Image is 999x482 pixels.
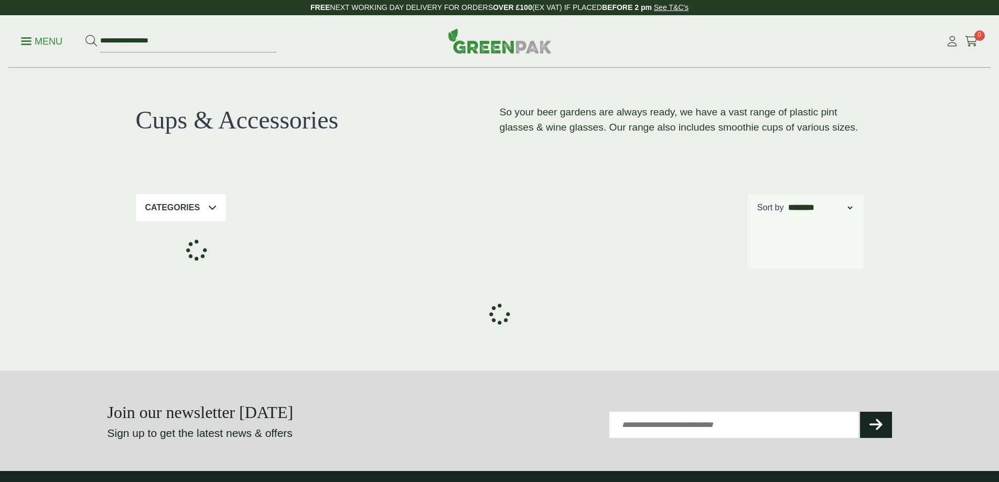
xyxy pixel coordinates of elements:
i: My Account [946,36,959,47]
a: See T&C's [654,3,689,12]
p: Categories [145,201,200,214]
p: Sort by [757,201,784,214]
strong: OVER £100 [493,3,532,12]
strong: BEFORE 2 pm [602,3,652,12]
h1: Cups & Accessories [136,105,500,135]
i: Cart [965,36,978,47]
p: Menu [21,35,62,48]
p: So your beer gardens are always ready, we have a vast range of plastic pint glasses & wine glasse... [500,105,864,135]
a: 0 [965,34,978,49]
img: GreenPak Supplies [448,28,552,53]
strong: FREE [310,3,330,12]
p: Sign up to get the latest news & offers [108,425,460,442]
select: Shop order [786,201,854,214]
a: Menu [21,35,62,46]
strong: Join our newsletter [DATE] [108,403,294,422]
span: 0 [974,30,985,41]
